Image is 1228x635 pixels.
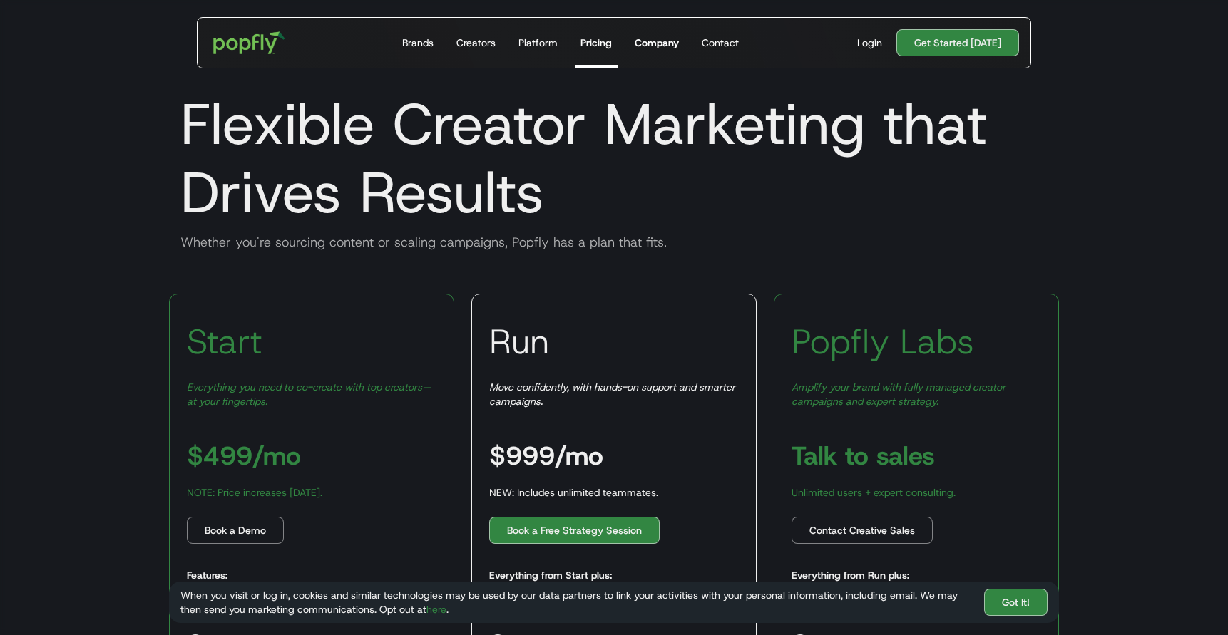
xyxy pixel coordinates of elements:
[792,320,974,363] h3: Popfly Labs
[187,381,431,408] em: Everything you need to co-create with top creators—at your fingertips.
[180,588,973,616] div: When you visit or log in, cookies and similar technologies may be used by our data partners to li...
[792,517,933,544] a: Contact Creative Sales
[792,381,1006,408] em: Amplify your brand with fully managed creator campaigns and expert strategy.
[187,485,322,500] div: NOTE: Price increases [DATE].
[580,36,612,50] div: Pricing
[857,36,882,50] div: Login
[451,18,501,68] a: Creators
[396,18,439,68] a: Brands
[187,517,284,544] a: Book a Demo
[629,18,685,68] a: Company
[702,36,739,50] div: Contact
[402,36,434,50] div: Brands
[489,517,660,544] a: Book a Free Strategy Session
[489,320,549,363] h3: Run
[896,29,1019,56] a: Get Started [DATE]
[205,523,266,537] div: Book a Demo
[507,523,642,537] div: Book a Free Strategy Session
[489,485,658,500] div: NEW: Includes unlimited teammates.
[792,443,935,468] h3: Talk to sales
[489,443,603,468] h3: $999/mo
[169,90,1059,227] h1: Flexible Creator Marketing that Drives Results
[489,381,735,408] em: Move confidently, with hands-on support and smarter campaigns.
[456,36,496,50] div: Creators
[696,18,745,68] a: Contact
[187,320,262,363] h3: Start
[984,589,1048,616] a: Got It!
[792,568,909,582] h5: Everything from Run plus:
[809,523,915,537] div: Contact Creative Sales
[426,603,446,616] a: here
[851,36,888,50] a: Login
[187,568,227,582] h5: Features:
[489,568,612,582] h5: Everything from Start plus:
[518,36,558,50] div: Platform
[635,36,679,50] div: Company
[187,443,301,468] h3: $499/mo
[169,234,1059,251] div: Whether you're sourcing content or scaling campaigns, Popfly has a plan that fits.
[792,485,956,500] div: Unlimited users + expert consulting.
[575,18,618,68] a: Pricing
[513,18,563,68] a: Platform
[203,21,295,64] a: home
